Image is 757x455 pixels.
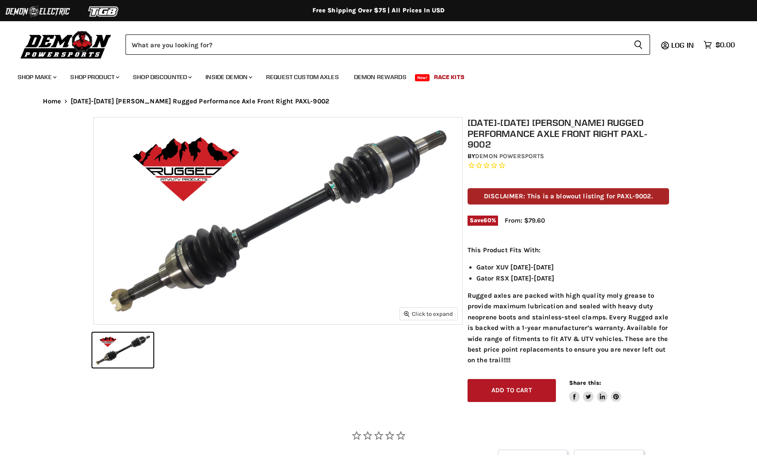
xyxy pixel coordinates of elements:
[11,68,62,86] a: Shop Make
[71,3,137,20] img: TGB Logo 2
[18,29,114,60] img: Demon Powersports
[427,68,471,86] a: Race Kits
[699,38,739,51] a: $0.00
[468,152,669,161] div: by
[25,7,732,15] div: Free Shipping Over $75 | All Prices In USD
[715,41,735,49] span: $0.00
[259,68,346,86] a: Request Custom Axles
[475,152,544,160] a: Demon Powersports
[126,34,627,55] input: Search
[476,262,669,273] li: Gator XUV [DATE]-[DATE]
[43,98,61,105] a: Home
[468,245,669,255] p: This Product Fits With:
[468,245,669,366] div: Rugged axles are packed with high quality moly grease to provide maximum lubrication and sealed w...
[71,98,329,105] span: [DATE]-[DATE] [PERSON_NAME] Rugged Performance Axle Front Right PAXL-9002
[476,273,669,284] li: Gator RSX [DATE]-[DATE]
[468,379,556,402] button: Add to cart
[415,74,430,81] span: New!
[400,308,457,320] button: Click to expand
[199,68,258,86] a: Inside Demon
[64,68,125,86] a: Shop Product
[468,117,669,150] h1: [DATE]-[DATE] [PERSON_NAME] Rugged Performance Axle Front Right PAXL-9002
[25,98,732,105] nav: Breadcrumbs
[627,34,650,55] button: Search
[569,379,601,386] span: Share this:
[491,387,532,394] span: Add to cart
[483,217,491,224] span: 60
[468,188,669,205] p: DISCLAIMER: This is a blowout listing for PAXL-9002.
[505,216,545,224] span: From: $79.60
[468,216,498,225] span: Save %
[94,118,462,325] img: 2011-2022 John Deere Rugged Performance Axle Front Right PAXL-9002
[569,379,622,402] aside: Share this:
[404,311,453,317] span: Click to expand
[11,64,733,86] ul: Main menu
[667,41,699,49] a: Log in
[92,333,153,368] button: 2011-2022 John Deere Rugged Performance Axle Front Right PAXL-9002 thumbnail
[468,161,669,171] span: Rated 0.0 out of 5 stars 0 reviews
[347,68,413,86] a: Demon Rewards
[126,34,650,55] form: Product
[671,41,694,49] span: Log in
[126,68,197,86] a: Shop Discounted
[4,3,71,20] img: Demon Electric Logo 2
